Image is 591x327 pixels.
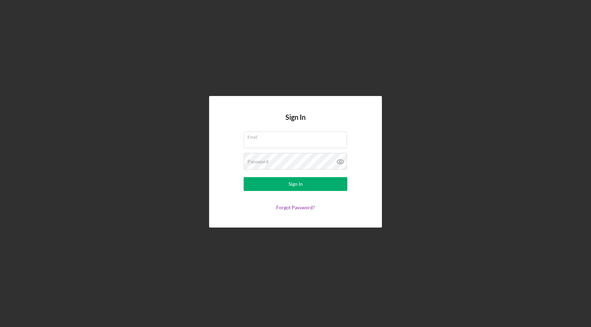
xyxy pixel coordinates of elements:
button: Sign In [244,177,347,191]
h4: Sign In [285,113,306,132]
div: Sign In [289,177,303,191]
label: Password [247,159,269,164]
a: Forgot Password? [276,204,315,210]
label: Email [247,132,347,140]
